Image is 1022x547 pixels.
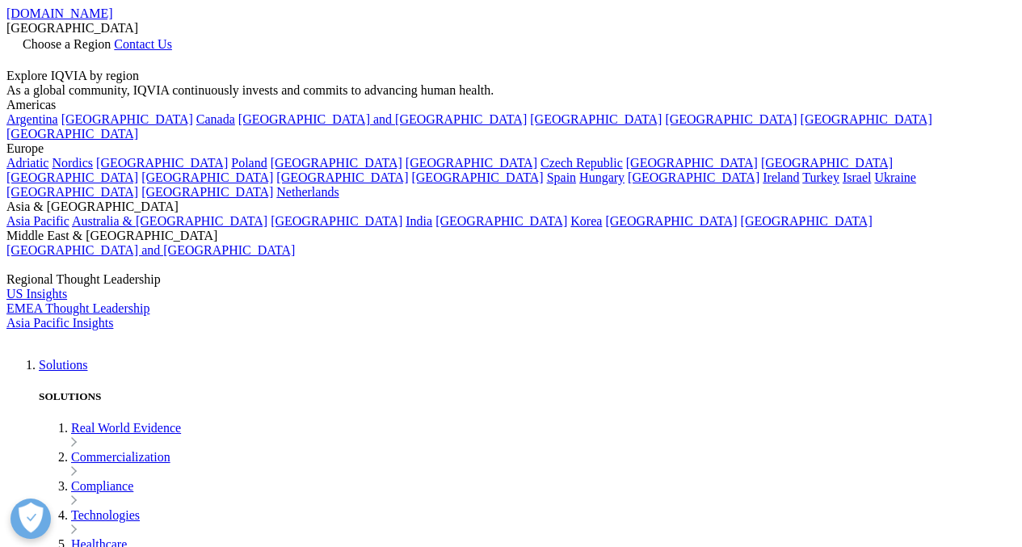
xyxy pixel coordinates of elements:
[71,450,170,464] a: Commercialization
[802,170,839,184] a: Turkey
[763,170,799,184] a: Ireland
[6,98,1016,112] div: Americas
[406,156,537,170] a: [GEOGRAPHIC_DATA]
[23,37,111,51] span: Choose a Region
[579,170,625,184] a: Hungary
[6,21,1016,36] div: [GEOGRAPHIC_DATA]
[39,390,1016,403] h5: SOLUTIONS
[6,316,113,330] a: Asia Pacific Insights
[843,170,872,184] a: Israel
[570,214,602,228] a: Korea
[271,156,402,170] a: [GEOGRAPHIC_DATA]
[801,112,932,126] a: [GEOGRAPHIC_DATA]
[61,112,193,126] a: [GEOGRAPHIC_DATA]
[6,229,1016,243] div: Middle East & [GEOGRAPHIC_DATA]
[231,156,267,170] a: Poland
[276,185,339,199] a: Netherlands
[6,243,295,257] a: [GEOGRAPHIC_DATA] and [GEOGRAPHIC_DATA]
[626,156,758,170] a: [GEOGRAPHIC_DATA]
[196,112,235,126] a: Canada
[741,214,873,228] a: [GEOGRAPHIC_DATA]
[271,214,402,228] a: [GEOGRAPHIC_DATA]
[435,214,567,228] a: [GEOGRAPHIC_DATA]
[71,421,181,435] a: Real World Evidence
[71,508,140,522] a: Technologies
[72,214,267,228] a: Australia & [GEOGRAPHIC_DATA]
[6,185,138,199] a: [GEOGRAPHIC_DATA]
[52,156,93,170] a: Nordics
[96,156,228,170] a: [GEOGRAPHIC_DATA]
[547,170,576,184] a: Spain
[39,358,87,372] a: Solutions
[6,69,1016,83] div: Explore IQVIA by region
[141,185,273,199] a: [GEOGRAPHIC_DATA]
[276,170,408,184] a: [GEOGRAPHIC_DATA]
[761,156,893,170] a: [GEOGRAPHIC_DATA]
[238,112,527,126] a: [GEOGRAPHIC_DATA] and [GEOGRAPHIC_DATA]
[11,499,51,539] button: Açık Tercihler
[6,6,113,20] a: [DOMAIN_NAME]
[6,200,1016,214] div: Asia & [GEOGRAPHIC_DATA]
[114,37,172,51] a: Contact Us
[6,287,67,301] a: US Insights
[874,170,916,184] a: Ukraine
[406,214,432,228] a: India
[6,214,69,228] a: Asia Pacific
[6,127,138,141] a: [GEOGRAPHIC_DATA]
[411,170,543,184] a: [GEOGRAPHIC_DATA]
[628,170,759,184] a: [GEOGRAPHIC_DATA]
[665,112,797,126] a: [GEOGRAPHIC_DATA]
[6,272,1016,287] div: Regional Thought Leadership
[141,170,273,184] a: [GEOGRAPHIC_DATA]
[605,214,737,228] a: [GEOGRAPHIC_DATA]
[6,156,48,170] a: Adriatic
[71,479,133,493] a: Compliance
[6,83,1016,98] div: As a global community, IQVIA continuously invests and commits to advancing human health.
[540,156,623,170] a: Czech Republic
[6,170,138,184] a: [GEOGRAPHIC_DATA]
[6,112,58,126] a: Argentina
[6,141,1016,156] div: Europe
[530,112,662,126] a: [GEOGRAPHIC_DATA]
[6,301,149,315] a: EMEA Thought Leadership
